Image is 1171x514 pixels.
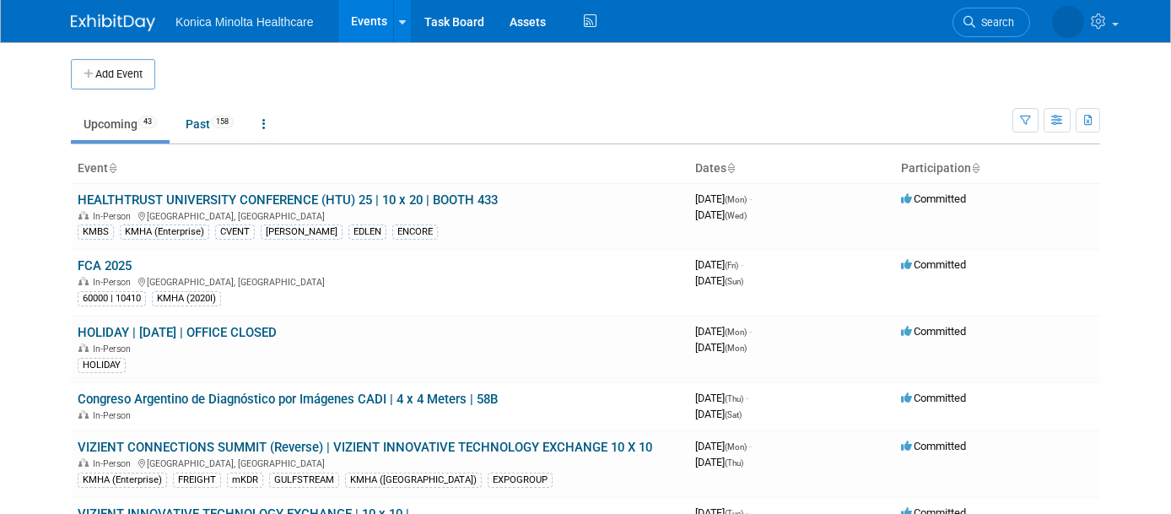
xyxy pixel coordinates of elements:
[749,325,752,338] span: -
[78,225,114,240] div: KMBS
[1052,6,1084,38] img: Annette O'Mahoney
[138,116,157,128] span: 43
[695,325,752,338] span: [DATE]
[392,225,438,240] div: ENCORE
[71,108,170,140] a: Upcoming43
[78,258,132,273] a: FCA 2025
[78,274,682,288] div: [GEOGRAPHIC_DATA], [GEOGRAPHIC_DATA]
[78,456,682,469] div: [GEOGRAPHIC_DATA], [GEOGRAPHIC_DATA]
[688,154,894,183] th: Dates
[741,258,743,271] span: -
[261,225,343,240] div: [PERSON_NAME]
[93,458,136,469] span: In-Person
[78,440,652,455] a: VIZIENT CONNECTIONS SUMMIT (Reverse) | VIZIENT INNOVATIVE TECHNOLOGY EXCHANGE 10 X 10
[725,458,743,468] span: (Thu)
[71,59,155,89] button: Add Event
[78,277,89,285] img: In-Person Event
[695,208,747,221] span: [DATE]
[152,291,221,306] div: KMHA (2020I)
[78,344,89,352] img: In-Person Event
[173,108,246,140] a: Past158
[725,410,742,419] span: (Sat)
[901,258,966,271] span: Committed
[695,440,752,452] span: [DATE]
[695,341,747,354] span: [DATE]
[725,261,738,270] span: (Fri)
[71,154,688,183] th: Event
[345,473,482,488] div: KMHA ([GEOGRAPHIC_DATA])
[211,116,234,128] span: 158
[93,344,136,354] span: In-Person
[348,225,386,240] div: EDLEN
[93,410,136,421] span: In-Person
[120,225,209,240] div: KMHA (Enterprise)
[175,15,313,29] span: Konica Minolta Healthcare
[725,195,747,204] span: (Mon)
[78,208,682,222] div: [GEOGRAPHIC_DATA], [GEOGRAPHIC_DATA]
[269,473,339,488] div: GULFSTREAM
[894,154,1100,183] th: Participation
[695,274,743,287] span: [DATE]
[78,410,89,419] img: In-Person Event
[725,277,743,286] span: (Sun)
[901,392,966,404] span: Committed
[901,192,966,205] span: Committed
[725,394,743,403] span: (Thu)
[746,392,748,404] span: -
[488,473,553,488] div: EXPOGROUP
[695,392,748,404] span: [DATE]
[975,16,1014,29] span: Search
[725,327,747,337] span: (Mon)
[108,161,116,175] a: Sort by Event Name
[78,458,89,467] img: In-Person Event
[749,192,752,205] span: -
[78,392,498,407] a: Congreso Argentino de Diagnóstico por Imágenes CADI | 4 x 4 Meters | 58B
[93,277,136,288] span: In-Person
[901,440,966,452] span: Committed
[695,408,742,420] span: [DATE]
[71,14,155,31] img: ExhibitDay
[215,225,255,240] div: CVENT
[695,456,743,468] span: [DATE]
[952,8,1030,37] a: Search
[725,344,747,353] span: (Mon)
[725,442,747,452] span: (Mon)
[749,440,752,452] span: -
[725,211,747,220] span: (Wed)
[227,473,263,488] div: mKDR
[78,358,126,373] div: HOLIDAY
[78,291,146,306] div: 60000 | 10410
[173,473,221,488] div: FREIGHT
[78,325,277,340] a: HOLIDAY | [DATE] | OFFICE CLOSED
[726,161,735,175] a: Sort by Start Date
[695,192,752,205] span: [DATE]
[971,161,979,175] a: Sort by Participation Type
[78,192,498,208] a: HEALTHTRUST UNIVERSITY CONFERENCE (HTU) 25 | 10 x 20 | BOOTH 433
[78,211,89,219] img: In-Person Event
[695,258,743,271] span: [DATE]
[78,473,167,488] div: KMHA (Enterprise)
[93,211,136,222] span: In-Person
[901,325,966,338] span: Committed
